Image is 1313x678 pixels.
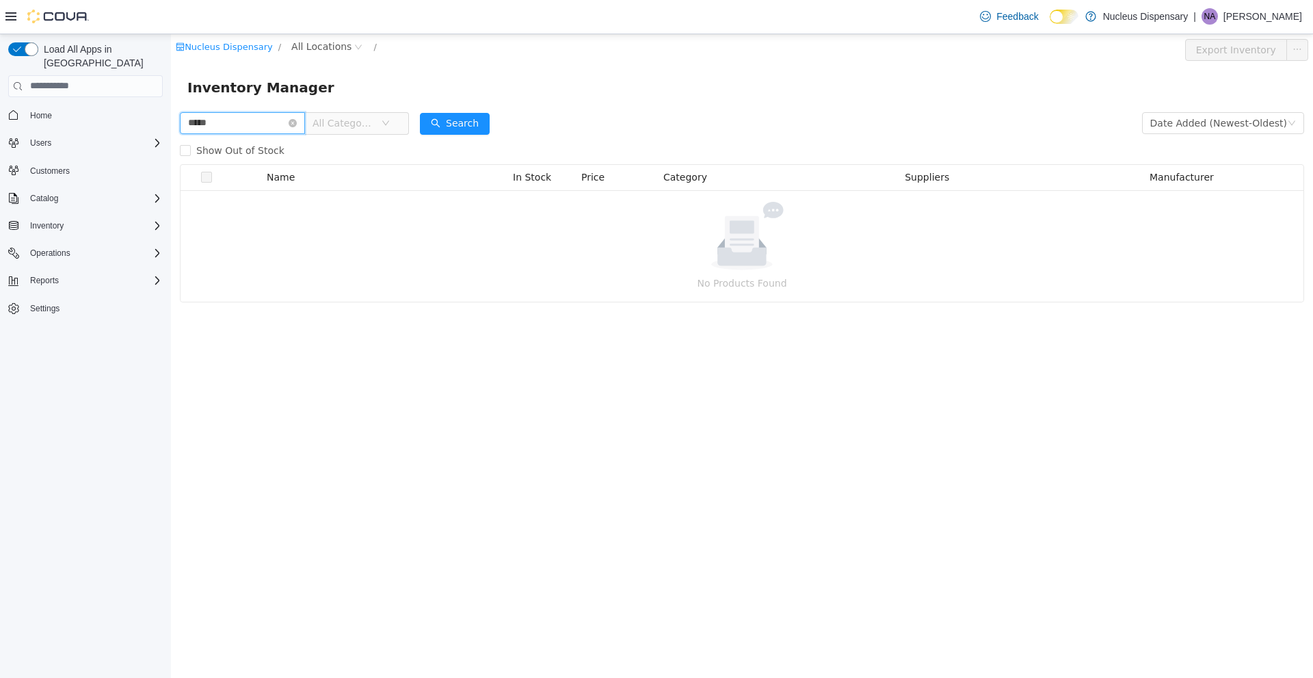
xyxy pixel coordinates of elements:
span: Load All Apps in [GEOGRAPHIC_DATA] [38,42,163,70]
span: Price [410,138,434,148]
a: icon: shopNucleus Dispensary [5,8,102,18]
span: Category [492,138,536,148]
nav: Complex example [8,100,163,354]
span: All Categories [142,82,204,96]
button: Inventory [25,218,69,234]
span: Operations [25,245,163,261]
span: Inventory [25,218,163,234]
span: Users [25,135,163,151]
span: Reports [25,272,163,289]
button: Catalog [3,189,168,208]
span: Operations [30,248,70,259]
div: Date Added (Newest-Oldest) [979,79,1116,99]
span: Suppliers [734,138,778,148]
span: Customers [30,166,70,177]
span: Settings [30,303,59,314]
button: Reports [3,271,168,290]
span: Settings [25,300,163,317]
span: Users [30,138,51,148]
button: Export Inventory [1014,5,1116,27]
p: No Products Found [26,242,1116,257]
button: Customers [3,161,168,181]
span: Customers [25,162,163,179]
p: [PERSON_NAME] [1223,8,1302,25]
span: Catalog [30,193,58,204]
a: Customers [25,163,75,179]
button: Inventory [3,216,168,235]
a: Home [25,107,57,124]
span: NA [1204,8,1216,25]
button: Operations [25,245,76,261]
button: icon: ellipsis [1115,5,1137,27]
button: Catalog [25,190,64,207]
i: icon: close-circle [118,85,126,93]
span: In Stock [342,138,380,148]
p: | [1193,8,1196,25]
span: Name [96,138,124,148]
span: Inventory Manager [16,42,172,64]
button: Users [25,135,57,151]
i: icon: down [211,85,219,94]
span: Dark Mode [1050,24,1050,25]
img: Cova [27,10,89,23]
span: Feedback [996,10,1038,23]
span: Inventory [30,220,64,231]
a: Feedback [974,3,1044,30]
input: Dark Mode [1050,10,1078,24]
span: Reports [30,275,59,286]
button: Home [3,105,168,125]
div: Neil Ashmeade [1202,8,1218,25]
span: / [107,8,110,18]
span: Show Out of Stock [20,111,119,122]
span: Catalog [25,190,163,207]
span: All Locations [120,5,181,20]
button: Settings [3,298,168,318]
span: Home [30,110,52,121]
i: icon: down [1117,85,1125,94]
span: Home [25,107,163,124]
button: Users [3,133,168,153]
a: Settings [25,300,65,317]
span: Manufacturer [979,138,1043,148]
p: Nucleus Dispensary [1103,8,1189,25]
span: / [202,8,205,18]
button: Operations [3,244,168,263]
i: icon: shop [5,8,14,17]
button: Reports [25,272,64,289]
button: icon: searchSearch [249,79,319,101]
